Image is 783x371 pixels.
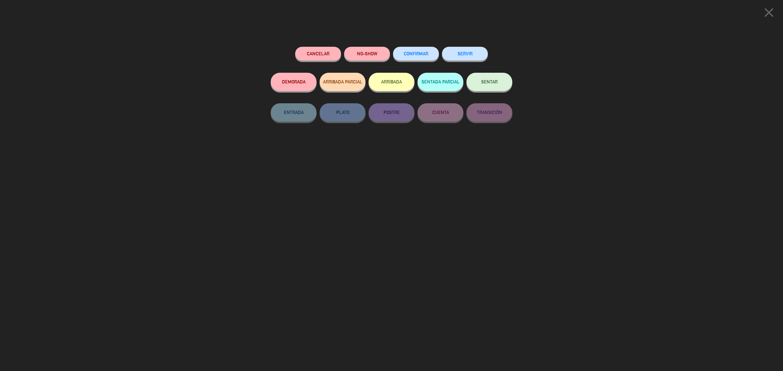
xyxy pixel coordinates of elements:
[466,103,512,122] button: TRANSICIÓN
[271,103,317,122] button: ENTRADA
[320,73,366,91] button: ARRIBADA PARCIAL
[481,79,498,84] span: SENTAR
[295,47,341,61] button: Cancelar
[320,103,366,122] button: PLATO
[369,103,414,122] button: POSTRE
[369,73,414,91] button: ARRIBADA
[761,5,777,20] i: close
[417,73,463,91] button: SENTADA PARCIAL
[323,79,362,84] span: ARRIBADA PARCIAL
[404,51,428,56] span: CONFIRMAR
[344,47,390,61] button: NO-SHOW
[442,47,488,61] button: SERVIR
[466,73,512,91] button: SENTAR
[759,5,778,23] button: close
[271,73,317,91] button: DEMORADA
[393,47,439,61] button: CONFIRMAR
[417,103,463,122] button: CUENTA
